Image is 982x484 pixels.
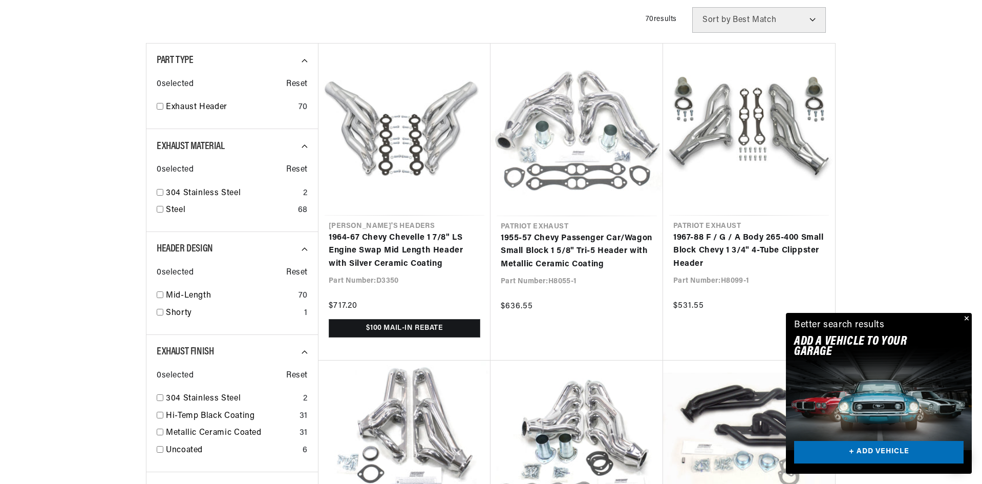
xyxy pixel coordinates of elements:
[166,427,295,440] a: Metallic Ceramic Coated
[298,204,308,217] div: 68
[286,78,308,91] span: Reset
[157,266,194,280] span: 0 selected
[794,336,938,357] h2: Add A VEHICLE to your garage
[692,7,826,33] select: Sort by
[157,369,194,383] span: 0 selected
[646,15,677,23] span: 70 results
[166,444,298,457] a: Uncoated
[794,441,964,464] a: + ADD VEHICLE
[166,392,299,406] a: 304 Stainless Steel
[157,347,214,357] span: Exhaust Finish
[157,163,194,177] span: 0 selected
[157,244,213,254] span: Header Design
[673,232,825,271] a: 1967-88 F / G / A Body 265-400 Small Block Chevy 1 3/4" 4-Tube Clippster Header
[300,427,308,440] div: 31
[166,101,294,114] a: Exhaust Header
[501,232,653,271] a: 1955-57 Chevy Passenger Car/Wagon Small Block 1 5/8" Tri-5 Header with Metallic Ceramic Coating
[303,392,308,406] div: 2
[298,101,308,114] div: 70
[286,369,308,383] span: Reset
[794,318,885,333] div: Better search results
[959,313,972,325] button: Close
[303,187,308,200] div: 2
[298,289,308,303] div: 70
[157,141,225,152] span: Exhaust Material
[303,444,308,457] div: 6
[166,204,294,217] a: Steel
[702,16,731,24] span: Sort by
[286,163,308,177] span: Reset
[300,410,308,423] div: 31
[157,78,194,91] span: 0 selected
[166,307,300,320] a: Shorty
[157,55,193,66] span: Part Type
[286,266,308,280] span: Reset
[329,232,480,271] a: 1964-67 Chevy Chevelle 1 7/8" LS Engine Swap Mid Length Header with Silver Ceramic Coating
[166,410,295,423] a: Hi-Temp Black Coating
[166,289,294,303] a: Mid-Length
[166,187,299,200] a: 304 Stainless Steel
[304,307,308,320] div: 1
